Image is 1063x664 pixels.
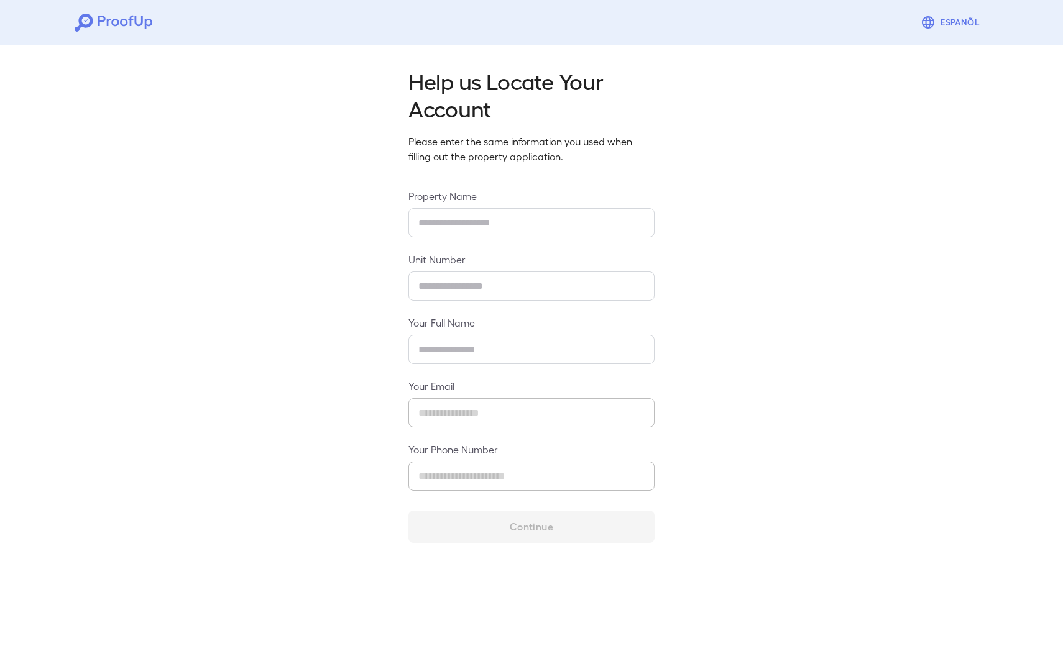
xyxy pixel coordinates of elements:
label: Your Phone Number [408,442,655,457]
label: Your Full Name [408,316,655,330]
h2: Help us Locate Your Account [408,67,655,122]
label: Property Name [408,189,655,203]
p: Please enter the same information you used when filling out the property application. [408,134,655,164]
label: Unit Number [408,252,655,266]
label: Your Email [408,379,655,393]
button: Espanõl [916,10,988,35]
